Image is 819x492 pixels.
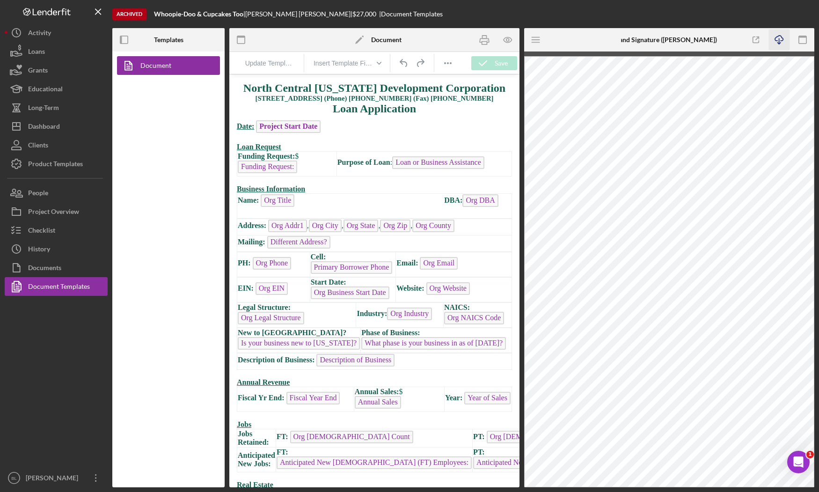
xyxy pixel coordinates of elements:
[81,204,117,212] strong: Start Date:
[5,23,108,42] a: Activity
[7,406,44,414] span: Real Estate
[132,254,190,262] strong: Phase of Business:
[396,57,412,70] button: Undo
[154,10,245,18] div: |
[125,313,174,331] span: $
[8,319,55,327] strong: Fiscal Yr End:
[28,117,60,138] div: Dashboard
[28,240,50,261] div: History
[5,469,108,487] button: BL[PERSON_NAME]
[8,163,36,171] strong: Mailing:
[8,210,24,218] strong: EIN:
[38,162,101,174] span: Different Address?
[11,476,17,481] text: BL
[8,237,75,250] span: Org Legal Structure
[352,10,379,18] div: $27,000
[244,374,256,382] strong: PT:
[28,80,63,101] div: Educational
[28,154,83,176] div: Product Templates
[583,36,756,44] div: | Document 1
[28,23,51,44] div: Activity
[23,183,62,195] span: Org Phone
[471,56,517,70] button: Save
[112,8,146,20] div: Archived
[28,277,90,298] div: Document Templates
[8,281,85,289] strong: Description of Business:
[379,10,443,18] div: | Document Templates
[154,36,183,44] b: Templates
[787,451,810,473] iframe: Intercom live chat
[125,322,172,334] span: Annual Sales
[26,208,58,220] span: Org EIN
[310,57,384,70] button: Insert Template Field
[8,184,22,192] strong: PH:
[28,184,48,205] div: People
[5,258,108,277] button: Documents
[127,235,158,243] strong: Industry:
[23,469,84,490] div: [PERSON_NAME]
[28,136,48,157] div: Clients
[5,42,108,61] button: Loans
[8,254,117,262] strong: New to [GEOGRAPHIC_DATA]?
[151,145,181,158] span: Org Zip
[8,147,225,155] span: , , , ,
[244,382,439,395] span: Anticipated New [DEMOGRAPHIC_DATA] (PT) Employees:
[8,377,46,393] span: Anticipated New Jobs:
[215,229,241,237] strong: NAICS:
[314,59,373,67] span: Insert Template Field
[57,317,111,330] span: Fiscal Year End
[5,136,108,154] button: Clients
[7,346,22,354] span: Jobs
[125,313,170,321] strong: Annual Sales:
[47,382,242,395] span: Anticipated New [DEMOGRAPHIC_DATA] (FT) Employees:
[5,98,108,117] button: Long-Term
[183,145,225,158] span: Org County
[80,145,112,158] span: Org City
[158,233,203,246] span: Org Industry
[5,202,108,221] a: Project Overview
[47,358,59,366] strong: FT:
[5,80,108,98] button: Educational
[371,36,402,44] b: Document
[5,117,108,136] button: Dashboard
[81,187,163,199] span: Primary Borrower Phone
[5,277,108,296] button: Document Templates
[5,154,108,173] button: Product Templates
[495,56,508,70] div: Save
[412,57,428,70] button: Redo
[583,36,717,44] b: Agreements and Signature ([PERSON_NAME])
[5,184,108,202] button: People
[87,279,165,292] span: Description of Business
[28,61,48,82] div: Grants
[28,202,79,223] div: Project Overview
[8,355,40,372] span: Jobs Retained:
[190,183,228,195] span: Org Email
[244,358,256,366] strong: PT:
[167,184,189,192] strong: Email:
[5,240,108,258] button: History
[806,451,814,458] span: 1
[132,263,277,275] span: What phase is your business in as of [DATE]?
[114,145,149,158] span: Org State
